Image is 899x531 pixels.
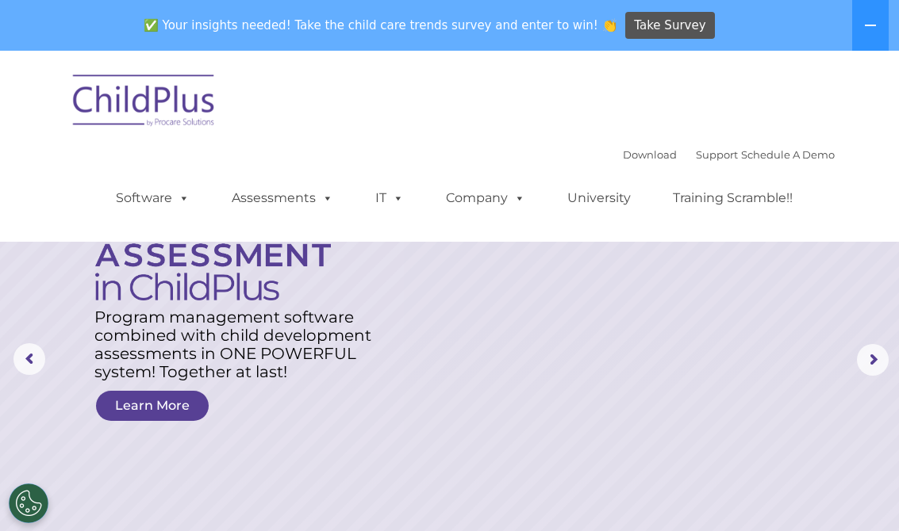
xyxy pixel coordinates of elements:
[95,185,331,300] img: DRDP Assessment in ChildPlus
[696,148,738,161] a: Support
[657,182,809,214] a: Training Scramble!!
[216,182,349,214] a: Assessments
[65,63,224,143] img: ChildPlus by Procare Solutions
[625,12,715,40] a: Take Survey
[137,10,623,41] span: ✅ Your insights needed! Take the child care trends survey and enter to win! 👏
[430,182,541,214] a: Company
[96,391,209,421] a: Learn More
[634,12,705,40] span: Take Survey
[551,182,647,214] a: University
[100,182,206,214] a: Software
[94,308,382,381] rs-layer: Program management software combined with child development assessments in ONE POWERFUL system! T...
[623,148,677,161] a: Download
[359,182,420,214] a: IT
[741,148,835,161] a: Schedule A Demo
[9,483,48,523] button: Cookies Settings
[623,148,835,161] font: |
